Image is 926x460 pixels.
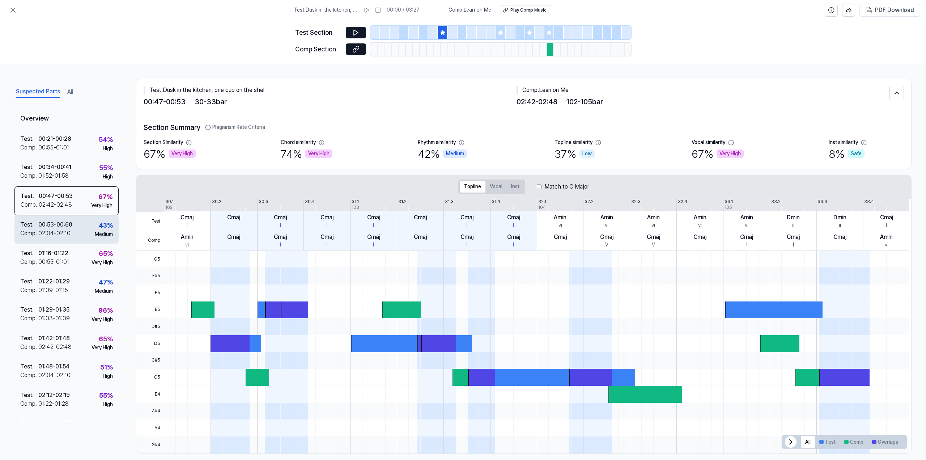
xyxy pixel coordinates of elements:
div: Very High [169,149,196,158]
button: Overlaps [868,436,902,448]
div: Very High [92,344,113,351]
div: Dmin [787,213,800,222]
div: 02:12 - 02:19 [38,391,70,400]
div: vi [698,222,702,229]
div: Test . [20,419,38,428]
span: D5 [136,335,164,352]
div: Cmaj [227,233,240,241]
div: 37 % [555,146,595,161]
div: Cmaj [554,233,567,241]
div: Cmaj [180,213,194,222]
div: Vocal similarity [692,139,725,146]
button: Comp [840,436,868,448]
div: High [103,173,113,181]
div: 01:22 - 01:28 [38,400,69,408]
div: Cmaj [460,213,473,222]
div: Test . [21,192,39,201]
span: 00:47 - 00:53 [144,96,186,107]
div: Comp . Lean on Me [517,86,889,94]
div: 31.3 [445,199,454,205]
div: I [700,241,701,249]
div: 02:04 - 02:10 [38,229,71,238]
div: Cmaj [274,213,287,222]
span: A#4 [136,403,164,420]
div: 32.2 [585,199,594,205]
div: 01:22 - 01:29 [38,277,70,286]
span: Test . Dusk in the kitchen, one cup on the shel [294,7,358,14]
span: G5 [136,251,164,268]
span: C5 [136,369,164,386]
div: I [886,222,887,229]
div: Test Section [295,28,341,38]
div: Comp . [20,400,38,408]
div: Cmaj [460,233,473,241]
div: 32.3 [631,199,641,205]
div: Test . [20,362,38,371]
img: share [845,7,852,13]
div: 00:53 - 00:60 [38,220,72,229]
span: E5 [136,301,164,318]
div: 00:55 - 01:01 [38,143,69,152]
div: 103 [352,204,359,211]
div: Cmaj [693,233,706,241]
div: Amin [740,213,753,222]
div: Very High [92,316,113,323]
div: 102 [165,204,173,211]
div: I [373,222,374,229]
div: Low [579,149,595,158]
span: Test [136,212,164,231]
div: 30.4 [305,199,315,205]
div: I [420,222,421,229]
div: High [103,401,113,408]
div: I [513,241,514,249]
div: I [233,222,234,229]
div: 8 % [829,146,865,161]
div: 02:19 - 02:25 [38,419,71,428]
div: I [560,241,561,249]
button: PDF Download [864,4,916,16]
div: 33.1 [725,199,733,205]
div: I [420,241,421,249]
div: 32.4 [678,199,687,205]
div: Cmaj [320,213,334,222]
div: Play Comp Music [510,7,547,13]
div: 33.4 [864,199,874,205]
button: Suspected Parts [16,86,60,98]
div: vi [605,222,608,229]
div: vi [651,222,655,229]
div: I [513,222,514,229]
div: Section Similarity [144,139,183,146]
div: 01:52 - 01:58 [38,172,69,180]
div: vi [185,241,189,249]
div: 47 % [99,277,113,288]
button: Vocal [485,181,507,193]
div: Cmaj [414,213,427,222]
div: 31.1 [352,199,359,205]
div: I [233,241,234,249]
div: I [326,222,327,229]
div: Cmaj [414,233,427,241]
div: 105 [725,204,732,211]
div: I [840,241,841,249]
div: Test . [20,135,38,143]
div: High [103,145,113,152]
div: Comp . [20,314,38,323]
div: Very High [92,259,113,266]
div: 00:47 - 00:53 [39,192,73,201]
button: Play Comp Music [500,5,551,15]
div: Cmaj [507,213,520,222]
div: 96 % [98,305,113,316]
button: help [825,4,838,17]
div: Gmaj [647,233,660,241]
div: Test . [20,220,38,229]
div: 02:04 - 02:10 [38,371,71,380]
div: Comp . [20,371,38,380]
div: Test . [20,249,38,258]
span: 02:42 - 02:48 [517,96,557,107]
div: Safe [848,149,865,158]
div: Medium [95,231,113,238]
div: 104 [538,204,546,211]
div: I [466,241,467,249]
div: V [652,241,655,249]
span: F5 [136,284,164,301]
